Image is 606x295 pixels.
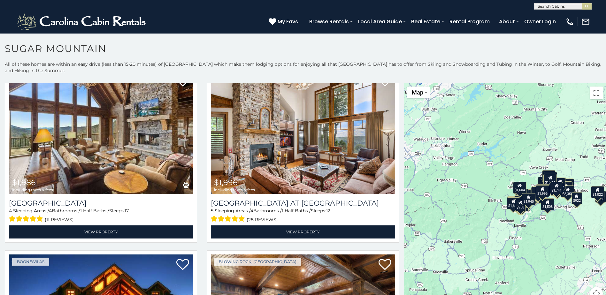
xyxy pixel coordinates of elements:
[9,208,193,224] div: Sleeping Areas / Bathrooms / Sleeps:
[211,208,395,224] div: Sleeping Areas / Bathrooms / Sleeps:
[507,196,520,208] div: $1,257
[9,199,193,208] a: [GEOGRAPHIC_DATA]
[522,193,535,205] div: $1,940
[176,258,189,272] a: Add to favorites
[538,177,551,189] div: $1,898
[211,71,395,194] a: Ridge Haven Lodge at Echota $1,996 including taxes & fees
[80,208,109,214] span: 1 Half Baths /
[379,258,391,272] a: Add to favorites
[571,192,582,204] div: $922
[214,258,301,266] a: Blowing Rock, [GEOGRAPHIC_DATA]
[278,18,298,26] span: My Favs
[250,208,253,214] span: 4
[49,208,52,214] span: 4
[541,198,554,210] div: $1,508
[513,182,526,194] div: $1,604
[515,199,526,211] div: $958
[446,16,493,27] a: Rental Program
[247,216,278,224] span: (28 reviews)
[521,16,559,27] a: Owner Login
[514,195,528,208] div: $1,377
[555,178,565,190] div: $966
[590,87,603,99] button: Toggle fullscreen view
[544,172,557,184] div: $2,090
[553,178,566,190] div: $1,009
[9,71,193,194] img: Cucumber Tree Lodge
[306,16,352,27] a: Browse Rentals
[532,186,545,199] div: $1,547
[496,16,518,27] a: About
[541,179,554,191] div: $1,986
[355,16,405,27] a: Local Area Guide
[211,199,395,208] h3: Ridge Haven Lodge at Echota
[12,258,49,266] a: Boone/Vilas
[12,178,36,187] span: $1,986
[565,17,574,26] img: phone-regular-white.png
[507,197,520,209] div: $1,603
[45,216,74,224] span: (11 reviews)
[16,12,149,31] img: White-1-2.png
[211,225,395,238] a: View Property
[542,170,556,182] div: $2,459
[515,189,529,201] div: $3,968
[561,178,574,191] div: $1,023
[561,185,574,198] div: $3,358
[537,184,550,196] div: $1,465
[591,186,604,198] div: $1,022
[125,208,129,214] span: 17
[550,182,563,194] div: $1,741
[408,16,443,27] a: Real Estate
[326,208,330,214] span: 12
[9,208,12,214] span: 4
[282,208,311,214] span: 1 Half Baths /
[214,178,238,187] span: $1,996
[9,225,193,238] a: View Property
[9,199,193,208] h3: Cucumber Tree Lodge
[269,18,300,26] a: My Favs
[514,199,525,211] div: $870
[581,17,590,26] img: mail-regular-white.png
[412,89,423,96] span: Map
[536,185,549,197] div: $1,996
[543,174,557,186] div: $1,214
[9,71,193,194] a: Cucumber Tree Lodge $1,986 including taxes & fees
[559,181,572,193] div: $1,023
[211,199,395,208] a: [GEOGRAPHIC_DATA] at [GEOGRAPHIC_DATA]
[214,188,255,192] span: including taxes & fees
[211,71,395,194] img: Ridge Haven Lodge at Echota
[12,188,53,192] span: including taxes & fees
[211,208,213,214] span: 5
[407,87,430,98] button: Change map style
